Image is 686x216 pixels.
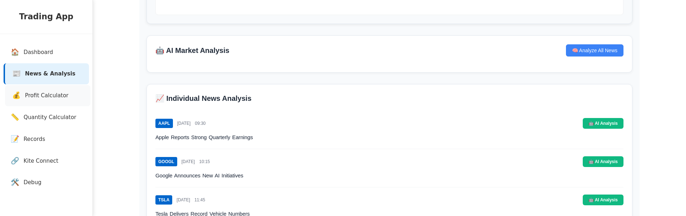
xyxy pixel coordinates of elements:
span: 🛠️ [11,177,19,188]
span: Dashboard [24,48,53,57]
span: GOOGL [155,157,177,166]
h2: 🤖 AI Market Analysis [155,45,229,56]
span: Kite Connect [24,157,58,165]
a: 🔗Kite Connect [4,151,89,172]
button: 🤖 AI Analysis [583,156,623,167]
a: 🏠Dashboard [4,42,89,63]
span: 📏 [11,112,19,123]
span: 🏠 [11,47,19,58]
span: TSLA [155,195,172,205]
span: News & Analysis [25,70,75,78]
span: 📝 [11,134,19,144]
span: [DATE] [182,158,195,165]
a: 🛠️Debug [4,172,89,193]
h3: Apple Reports Strong Quarterly Earnings [155,133,623,142]
h2: Trading App [7,11,85,23]
span: 🔗 [11,156,19,166]
span: AAPL [155,119,173,128]
span: 📰 [12,69,21,79]
button: 🧠 Analyze All News [566,44,624,57]
a: 📰News & Analysis [4,63,89,84]
a: 📏Quantity Calculator [4,107,89,128]
span: 10:15 [199,158,210,165]
span: Debug [24,178,41,187]
span: 💰 [12,90,21,101]
span: 11:45 [194,197,205,203]
h2: 📈 Individual News Analysis [155,93,623,104]
span: Quantity Calculator [24,113,76,122]
button: 🤖 AI Analysis [583,195,623,205]
a: 📝Records [4,129,89,150]
span: 09:30 [195,120,205,127]
h3: Google Announces New AI Initiatives [155,171,623,180]
span: Profit Calculator [25,92,69,100]
span: [DATE] [177,197,190,203]
span: [DATE] [177,120,191,127]
span: Records [24,135,45,143]
button: 🤖 AI Analysis [583,118,623,129]
a: 💰Profit Calculator [5,85,90,106]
